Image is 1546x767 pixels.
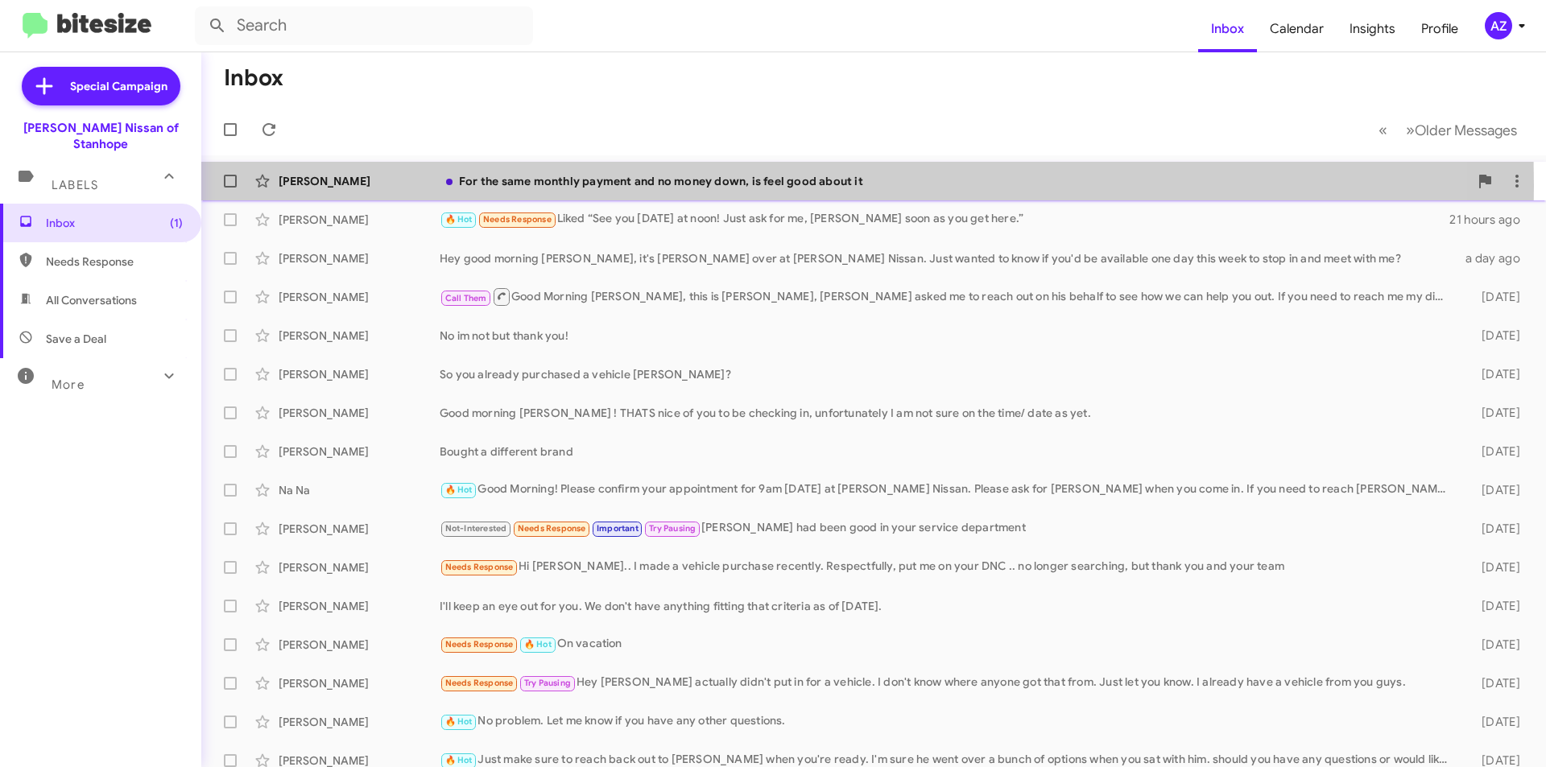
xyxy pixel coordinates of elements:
div: [PERSON_NAME] [279,443,440,460]
div: On vacation [440,635,1456,654]
span: Save a Deal [46,331,106,347]
div: [DATE] [1456,405,1533,421]
span: All Conversations [46,292,137,308]
div: [PERSON_NAME] [279,675,440,691]
span: More [52,377,85,392]
a: Special Campaign [22,67,180,105]
div: [DATE] [1456,714,1533,730]
div: [PERSON_NAME] [279,328,440,344]
div: Na Na [279,482,440,498]
div: [DATE] [1456,559,1533,575]
a: Profile [1408,6,1471,52]
a: Inbox [1198,6,1257,52]
div: [PERSON_NAME] [279,212,440,228]
button: Next [1396,113,1527,146]
span: Labels [52,178,98,192]
div: [PERSON_NAME] [279,366,440,382]
div: Liked “See you [DATE] at noon! Just ask for me, [PERSON_NAME] soon as you get here.” [440,210,1449,229]
span: Needs Response [445,639,514,649]
h1: Inbox [224,65,283,91]
button: Previous [1369,113,1397,146]
div: [DATE] [1456,366,1533,382]
div: [DATE] [1456,637,1533,653]
div: [DATE] [1456,482,1533,498]
div: [PERSON_NAME] [279,598,440,614]
a: Insights [1337,6,1408,52]
div: [DATE] [1456,328,1533,344]
div: No im not but thank you! [440,328,1456,344]
div: AZ [1485,12,1512,39]
div: So you already purchased a vehicle [PERSON_NAME]? [440,366,1456,382]
span: Try Pausing [649,523,696,534]
div: [DATE] [1456,598,1533,614]
div: Hi [PERSON_NAME].. I made a vehicle purchase recently. Respectfully, put me on your DNC .. no lon... [440,558,1456,576]
span: 🔥 Hot [445,755,473,765]
span: Needs Response [445,678,514,688]
div: Good Morning [PERSON_NAME], this is [PERSON_NAME], [PERSON_NAME] asked me to reach out on his beh... [440,287,1456,307]
span: Needs Response [483,214,552,225]
div: [DATE] [1456,289,1533,305]
span: Special Campaign [70,78,167,94]
span: 🔥 Hot [445,485,473,495]
span: » [1406,120,1415,140]
span: Inbox [46,215,183,231]
input: Search [195,6,533,45]
span: Important [597,523,639,534]
span: Needs Response [46,254,183,270]
a: Calendar [1257,6,1337,52]
div: [PERSON_NAME] [279,173,440,189]
span: Older Messages [1415,122,1517,139]
div: 21 hours ago [1449,212,1533,228]
span: Not-Interested [445,523,507,534]
span: Try Pausing [524,678,571,688]
div: Hey [PERSON_NAME] actually didn't put in for a vehicle. I don't know where anyone got that from. ... [440,674,1456,692]
span: Needs Response [445,562,514,572]
nav: Page navigation example [1370,113,1527,146]
div: [PERSON_NAME] [279,521,440,537]
span: 🔥 Hot [445,716,473,727]
div: Bought a different brand [440,443,1456,460]
div: [PERSON_NAME] [279,714,440,730]
span: 🔥 Hot [524,639,552,649]
div: [PERSON_NAME] [279,405,440,421]
div: Good morning [PERSON_NAME] ! THATS nice of you to be checking in, unfortunately I am not sure on ... [440,405,1456,421]
div: [PERSON_NAME] [279,289,440,305]
span: « [1379,120,1387,140]
div: I'll keep an eye out for you. We don't have anything fitting that criteria as of [DATE]. [440,598,1456,614]
div: [PERSON_NAME] [279,559,440,575]
div: No problem. Let me know if you have any other questions. [440,712,1456,731]
span: Call Them [445,293,487,303]
div: [DATE] [1456,675,1533,691]
div: [PERSON_NAME] had been good in your service department [440,519,1456,538]
span: Needs Response [518,523,586,534]
span: (1) [170,215,183,231]
span: 🔥 Hot [445,214,473,225]
div: a day ago [1456,250,1533,266]
div: [PERSON_NAME] [279,250,440,266]
button: AZ [1471,12,1528,39]
div: [PERSON_NAME] [279,637,440,653]
div: [DATE] [1456,443,1533,460]
div: Good Morning! Please confirm your appointment for 9am [DATE] at [PERSON_NAME] Nissan. Please ask ... [440,480,1456,499]
div: [DATE] [1456,521,1533,537]
div: Hey good morning [PERSON_NAME], it's [PERSON_NAME] over at [PERSON_NAME] Nissan. Just wanted to k... [440,250,1456,266]
div: For the same monthly payment and no money down, is feel good about it [440,173,1469,189]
